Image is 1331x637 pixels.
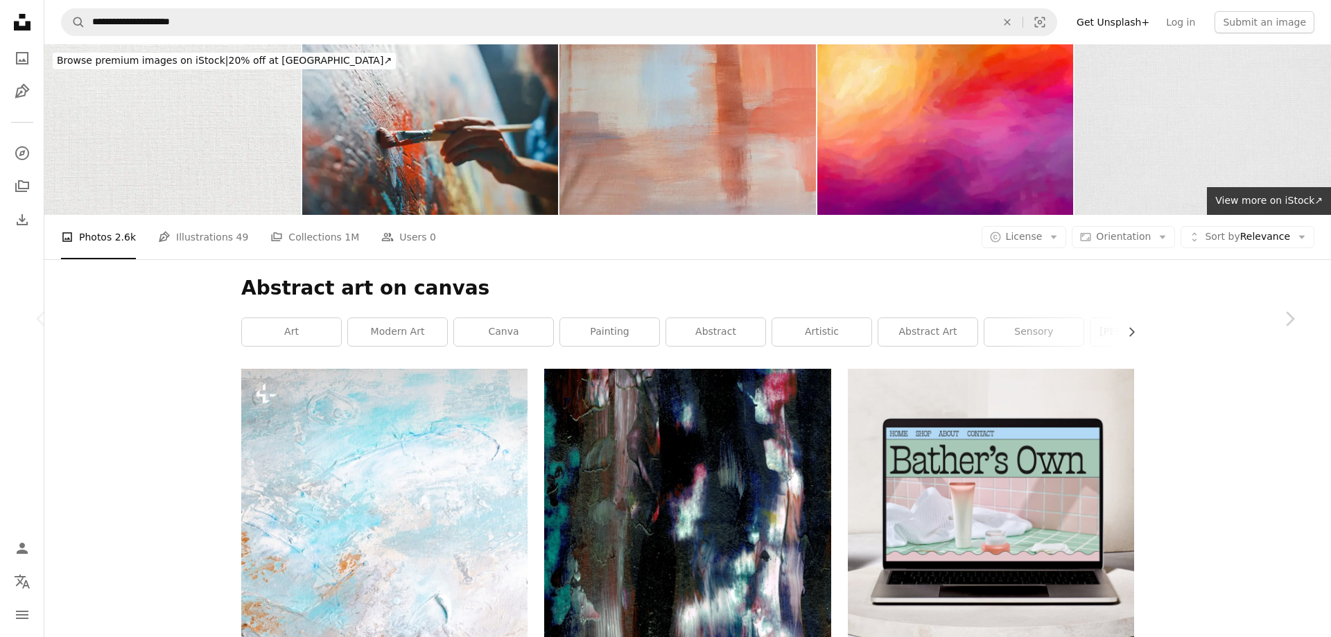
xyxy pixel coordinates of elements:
h1: Abstract art on canvas [241,276,1134,301]
a: Log in [1158,11,1203,33]
img: Abstract Painted Art Background [817,44,1074,215]
a: artistic [772,318,871,346]
button: scroll list to the right [1119,318,1134,346]
a: modern art [348,318,447,346]
span: 1M [345,229,359,245]
button: Clear [992,9,1023,35]
button: Orientation [1072,226,1175,248]
a: Get Unsplash+ [1068,11,1158,33]
form: Find visuals sitewide [61,8,1057,36]
button: License [982,226,1067,248]
button: Submit an image [1215,11,1314,33]
span: Relevance [1205,230,1290,244]
button: Sort byRelevance [1181,226,1314,248]
button: Menu [8,601,36,629]
a: Next [1248,252,1331,385]
span: 49 [236,229,249,245]
a: Collections 1M [270,215,359,259]
a: Browse premium images on iStock|20% off at [GEOGRAPHIC_DATA]↗ [44,44,404,78]
a: Explore [8,139,36,167]
span: Orientation [1096,231,1151,242]
a: View more on iStock↗ [1207,187,1331,215]
span: License [1006,231,1043,242]
a: art [242,318,341,346]
a: painting [560,318,659,346]
a: abstract art [878,318,977,346]
a: sensory [984,318,1084,346]
img: Jute hessian sackcloth woven texture pattern background in light white color textile. White canva... [1075,44,1331,215]
a: Photos [8,44,36,72]
span: Browse premium images on iStock | [57,55,228,66]
a: Log in / Sign up [8,534,36,562]
span: Sort by [1205,231,1239,242]
button: Visual search [1023,9,1056,35]
a: Illustrations [8,78,36,105]
a: Download History [8,206,36,234]
span: 20% off at [GEOGRAPHIC_DATA] ↗ [57,55,392,66]
a: [PERSON_NAME] [1090,318,1190,346]
a: Users 0 [381,215,436,259]
img: Artist Canvas Background (large weaving) [44,44,301,215]
button: Search Unsplash [62,9,85,35]
img: Umber and orange artwork [559,44,816,215]
img: Female Artist Works on Abstract Oil Painting, Moving Paint Brush Energetically She Creates Modern... [302,44,559,215]
button: Language [8,568,36,595]
span: 0 [430,229,436,245]
a: Collections [8,173,36,200]
a: abstract [666,318,765,346]
span: View more on iStock ↗ [1215,195,1323,206]
a: blue, black, and white abstract painting [544,577,830,590]
a: canva [454,318,553,346]
a: an abstract painting with blue and white colors [241,577,528,589]
a: Illustrations 49 [158,215,248,259]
